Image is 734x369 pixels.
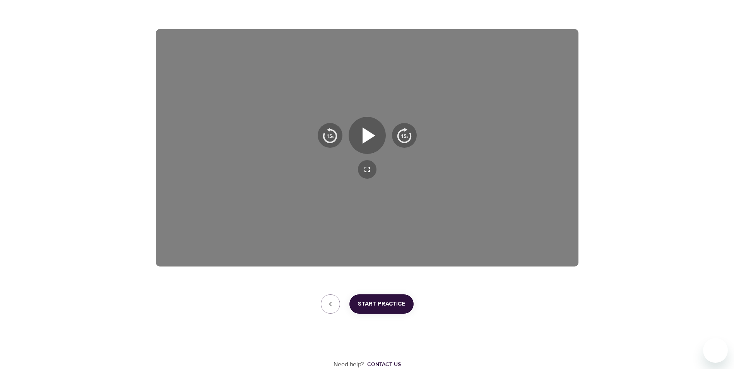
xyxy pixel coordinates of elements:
img: 15s_prev.svg [322,128,338,143]
div: Contact us [367,360,401,368]
span: Start Practice [358,299,405,309]
iframe: Button to launch messaging window [703,338,728,363]
p: Need help? [334,360,364,369]
img: 15s_next.svg [397,128,412,143]
a: Contact us [364,360,401,368]
button: Start Practice [349,294,414,314]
